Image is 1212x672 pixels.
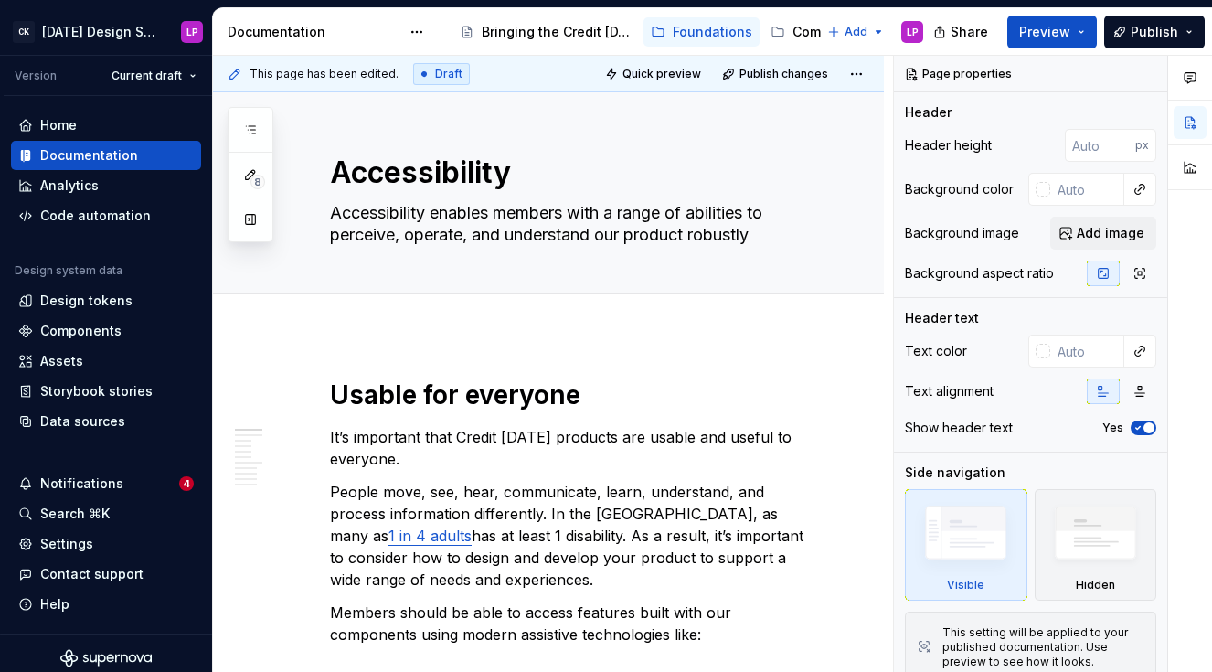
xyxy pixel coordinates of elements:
span: 8 [250,175,265,189]
button: Add image [1050,217,1156,250]
div: Components [40,322,122,340]
a: Analytics [11,171,201,200]
div: Show header text [905,419,1013,437]
span: 4 [179,476,194,491]
button: Help [11,590,201,619]
div: Code automation [40,207,151,225]
textarea: Accessibility [326,151,807,195]
div: [DATE] Design System [42,23,159,41]
a: Home [11,111,201,140]
div: Text alignment [905,382,994,400]
button: Search ⌘K [11,499,201,528]
button: Add [822,19,890,45]
span: Share [951,23,988,41]
a: Storybook stories [11,377,201,406]
span: Current draft [112,69,182,83]
div: LP [907,25,919,39]
div: Text color [905,342,967,360]
a: Bringing the Credit [DATE] brand to life across products [452,17,640,47]
div: Contact support [40,565,144,583]
input: Auto [1065,129,1135,162]
div: Hidden [1076,578,1115,592]
div: Components [792,23,874,41]
p: It’s important that Credit [DATE] products are usable and useful to everyone. [330,426,811,470]
button: Notifications4 [11,469,201,498]
span: Preview [1019,23,1070,41]
div: Documentation [40,146,138,165]
div: Visible [947,578,984,592]
a: Settings [11,529,201,559]
div: Help [40,595,69,613]
h1: Usable for everyone [330,379,811,411]
div: Search ⌘K [40,505,110,523]
a: Components [763,17,881,47]
a: Assets [11,347,201,376]
div: Storybook stories [40,382,153,400]
button: Preview [1007,16,1097,48]
p: People move, see, hear, communicate, learn, understand, and process information differently. In t... [330,481,811,591]
div: Bringing the Credit [DATE] brand to life across products [482,23,633,41]
div: Design system data [15,263,122,278]
div: Data sources [40,412,125,431]
div: Home [40,116,77,134]
span: This page has been edited. [250,67,399,81]
a: Foundations [643,17,760,47]
span: Add image [1077,224,1144,242]
button: Publish changes [717,61,836,87]
div: Background image [905,224,1019,242]
div: Notifications [40,475,123,493]
div: Side navigation [905,464,1005,482]
button: CK[DATE] Design SystemLP [4,12,208,51]
div: Header height [905,136,992,155]
button: Current draft [103,63,205,89]
div: Page tree [452,14,818,50]
p: px [1135,138,1149,153]
textarea: Accessibility enables members with a range of abilities to perceive, operate, and understand our ... [326,198,807,250]
div: Design tokens [40,292,133,310]
a: Components [11,316,201,346]
div: Documentation [228,23,400,41]
input: Auto [1050,335,1124,368]
a: Data sources [11,407,201,436]
div: LP [186,25,198,39]
a: 1 in 4 adults [388,527,472,545]
div: Settings [40,535,93,553]
div: Header text [905,309,979,327]
span: Draft [435,67,462,81]
div: Header [905,103,952,122]
span: Quick preview [622,67,701,81]
span: Publish changes [739,67,828,81]
button: Share [924,16,1000,48]
div: Background aspect ratio [905,264,1054,283]
div: Analytics [40,176,99,195]
div: Assets [40,352,83,370]
div: Version [15,69,57,83]
input: Auto [1050,173,1124,206]
button: Contact support [11,560,201,589]
div: This setting will be applied to your published documentation. Use preview to see how it looks. [942,625,1144,669]
a: Code automation [11,201,201,230]
p: Members should be able to access features built with our components using modern assistive techno... [330,602,811,645]
button: Quick preview [600,61,709,87]
div: Visible [905,489,1027,601]
button: Publish [1104,16,1205,48]
div: Foundations [673,23,752,41]
a: Design tokens [11,286,201,315]
a: Documentation [11,141,201,170]
svg: Supernova Logo [60,649,152,667]
div: Background color [905,180,1014,198]
span: Add [845,25,867,39]
div: Hidden [1035,489,1157,601]
label: Yes [1102,421,1123,435]
div: CK [13,21,35,43]
span: Publish [1131,23,1178,41]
